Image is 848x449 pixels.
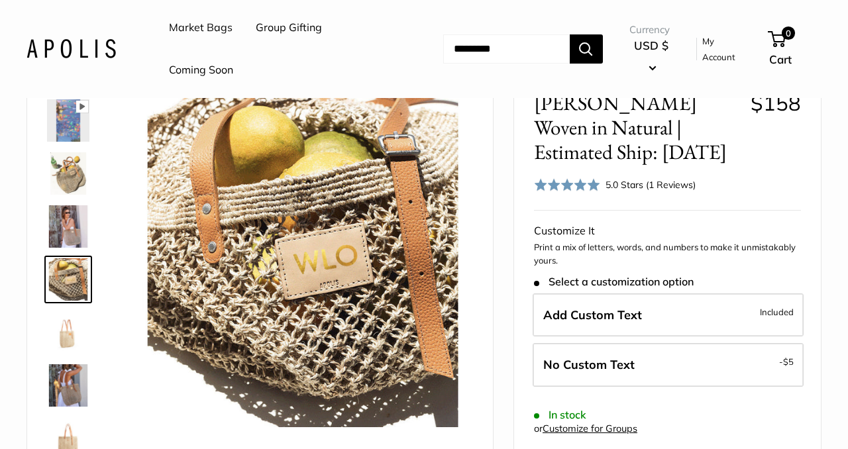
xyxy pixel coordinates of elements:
span: No Custom Text [543,357,635,372]
a: Mercado Woven in Natural | Estimated Ship: Oct. 19th [44,203,92,250]
img: Mercado Woven in Natural | Estimated Ship: Oct. 19th [47,205,89,248]
a: Mercado Woven in Natural | Estimated Ship: Oct. 19th [44,97,92,144]
span: 0 [781,26,794,40]
a: Mercado Woven in Natural | Estimated Ship: Oct. 19th [44,256,92,303]
label: Leave Blank [533,343,804,387]
img: Mercado Woven in Natural | Estimated Ship: Oct. 19th [47,152,89,195]
span: In stock [534,409,586,421]
img: Mercado Woven in Natural | Estimated Ship: Oct. 19th [47,99,89,142]
span: USD $ [634,38,668,52]
span: Included [760,304,794,320]
span: Currency [629,21,674,39]
a: My Account [702,33,746,66]
span: Cart [769,52,792,66]
span: [PERSON_NAME] Woven in Natural | Estimated Ship: [DATE] [534,91,741,165]
span: - [779,354,794,370]
button: USD $ [629,35,674,77]
span: $5 [783,356,794,367]
a: Mercado Woven in Natural | Estimated Ship: Oct. 19th [44,150,92,197]
button: Search [570,34,603,64]
a: Customize for Groups [543,423,637,434]
div: or [534,420,637,438]
p: Print a mix of letters, words, and numbers to make it unmistakably yours. [534,241,801,267]
input: Search... [443,34,570,64]
img: Mercado Woven in Natural | Estimated Ship: Oct. 19th [47,258,89,301]
span: $158 [751,90,801,116]
img: Mercado Woven in Natural | Estimated Ship: Oct. 19th [47,311,89,354]
a: Market Bags [169,18,233,38]
img: Mercado Woven in Natural | Estimated Ship: Oct. 19th [133,87,473,427]
span: Add Custom Text [543,307,642,323]
span: Select a customization option [534,275,694,288]
a: Coming Soon [169,60,233,80]
a: Mercado Woven in Natural | Estimated Ship: Oct. 19th [44,362,92,409]
a: 0 Cart [769,28,821,70]
div: 5.0 Stars (1 Reviews) [534,175,696,194]
div: Customize It [534,221,801,241]
a: Group Gifting [256,18,322,38]
a: Mercado Woven in Natural | Estimated Ship: Oct. 19th [44,309,92,356]
div: 5.0 Stars (1 Reviews) [606,177,696,192]
img: Apolis [26,39,116,58]
label: Add Custom Text [533,293,804,337]
img: Mercado Woven in Natural | Estimated Ship: Oct. 19th [47,364,89,407]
